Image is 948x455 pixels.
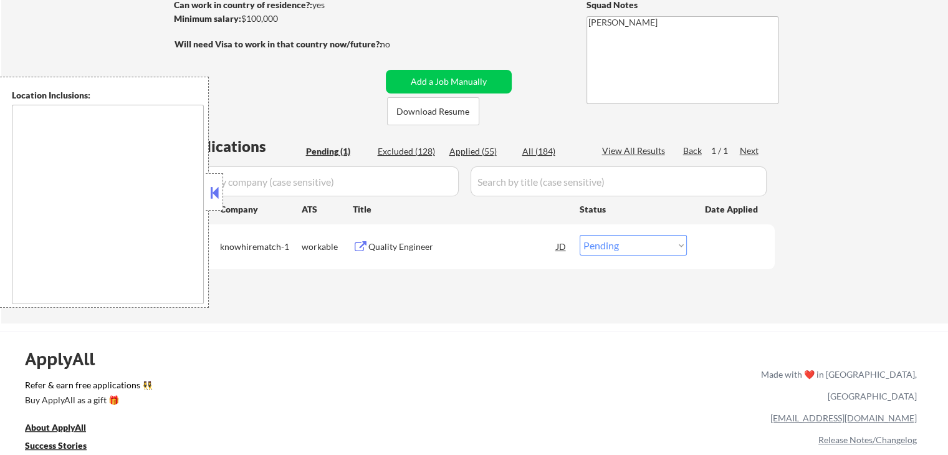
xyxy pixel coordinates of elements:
[25,394,150,410] a: Buy ApplyAll as a gift 🎁
[178,166,459,196] input: Search by company (case sensitive)
[25,421,103,437] a: About ApplyAll
[174,13,241,24] strong: Minimum salary:
[25,348,109,370] div: ApplyAll
[449,145,512,158] div: Applied (55)
[178,139,302,154] div: Applications
[380,38,416,50] div: no
[378,145,440,158] div: Excluded (128)
[756,363,917,407] div: Made with ❤️ in [GEOGRAPHIC_DATA], [GEOGRAPHIC_DATA]
[740,145,760,157] div: Next
[12,89,204,102] div: Location Inclusions:
[302,241,353,253] div: workable
[387,97,479,125] button: Download Resume
[174,12,381,25] div: $100,000
[368,241,557,253] div: Quality Engineer
[711,145,740,157] div: 1 / 1
[555,235,568,257] div: JD
[683,145,703,157] div: Back
[705,203,760,216] div: Date Applied
[25,440,87,451] u: Success Stories
[471,166,767,196] input: Search by title (case sensitive)
[220,241,302,253] div: knowhirematch-1
[25,422,86,433] u: About ApplyAll
[25,439,103,455] a: Success Stories
[25,396,150,405] div: Buy ApplyAll as a gift 🎁
[353,203,568,216] div: Title
[770,413,917,423] a: [EMAIL_ADDRESS][DOMAIN_NAME]
[25,381,500,394] a: Refer & earn free applications 👯‍♀️
[818,434,917,445] a: Release Notes/Changelog
[220,203,302,216] div: Company
[306,145,368,158] div: Pending (1)
[602,145,669,157] div: View All Results
[522,145,585,158] div: All (184)
[386,70,512,93] button: Add a Job Manually
[175,39,382,49] strong: Will need Visa to work in that country now/future?:
[580,198,687,220] div: Status
[302,203,353,216] div: ATS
